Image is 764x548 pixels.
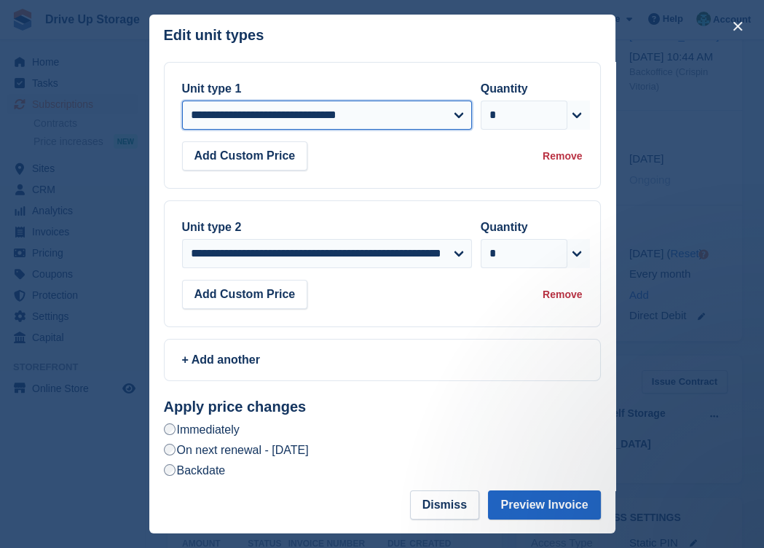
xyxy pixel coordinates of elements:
[182,280,308,309] button: Add Custom Price
[182,141,308,171] button: Add Custom Price
[481,82,528,95] label: Quantity
[726,15,749,38] button: close
[164,464,176,476] input: Backdate
[182,351,583,369] div: + Add another
[164,423,176,435] input: Immediately
[182,221,242,233] label: Unit type 2
[164,442,309,458] label: On next renewal - [DATE]
[164,422,240,437] label: Immediately
[164,399,307,415] strong: Apply price changes
[182,82,242,95] label: Unit type 1
[543,287,582,302] div: Remove
[164,27,264,44] p: Edit unit types
[410,490,479,520] button: Dismiss
[164,463,226,478] label: Backdate
[481,221,528,233] label: Quantity
[164,339,601,381] a: + Add another
[543,149,582,164] div: Remove
[488,490,600,520] button: Preview Invoice
[164,444,176,455] input: On next renewal - [DATE]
